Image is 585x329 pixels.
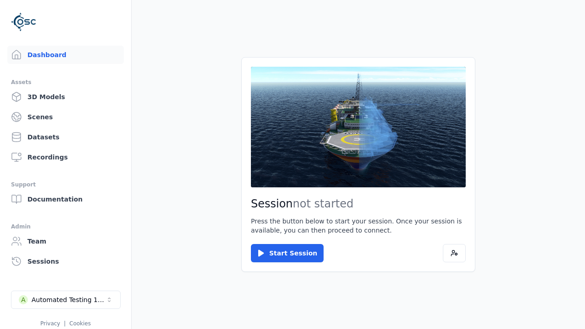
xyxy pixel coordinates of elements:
div: Assets [11,77,120,88]
div: Admin [11,221,120,232]
span: | [64,320,66,327]
div: Support [11,179,120,190]
a: Dashboard [7,46,124,64]
a: Scenes [7,108,124,126]
div: A [19,295,28,304]
button: Start Session [251,244,324,262]
a: Team [7,232,124,250]
h2: Session [251,196,466,211]
a: Recordings [7,148,124,166]
img: Logo [11,9,37,35]
button: Select a workspace [11,291,121,309]
a: Datasets [7,128,124,146]
a: Sessions [7,252,124,271]
span: not started [293,197,354,210]
a: Privacy [40,320,60,327]
p: Press the button below to start your session. Once your session is available, you can then procee... [251,217,466,235]
a: Cookies [69,320,91,327]
a: Documentation [7,190,124,208]
a: 3D Models [7,88,124,106]
div: Automated Testing 1 - Playwright [32,295,106,304]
